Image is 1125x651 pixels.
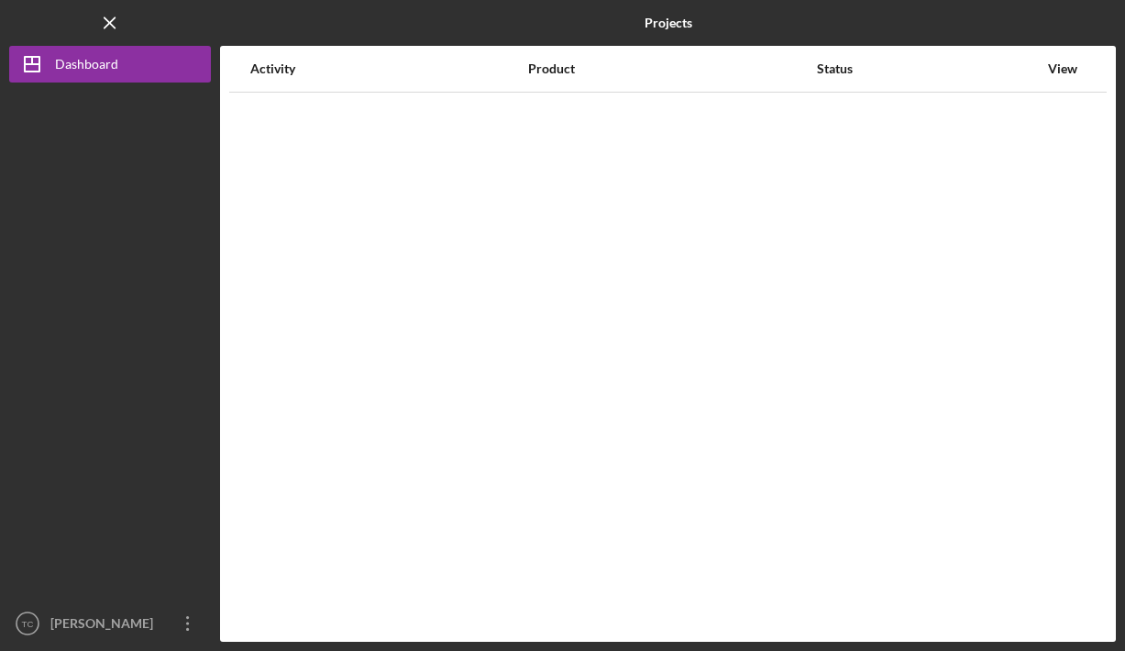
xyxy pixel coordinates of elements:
[46,605,165,646] div: [PERSON_NAME]
[1040,61,1086,76] div: View
[817,61,1038,76] div: Status
[645,16,692,30] b: Projects
[22,619,34,629] text: TC
[55,46,118,87] div: Dashboard
[528,61,815,76] div: Product
[9,46,211,83] button: Dashboard
[9,605,211,642] button: TC[PERSON_NAME]
[250,61,526,76] div: Activity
